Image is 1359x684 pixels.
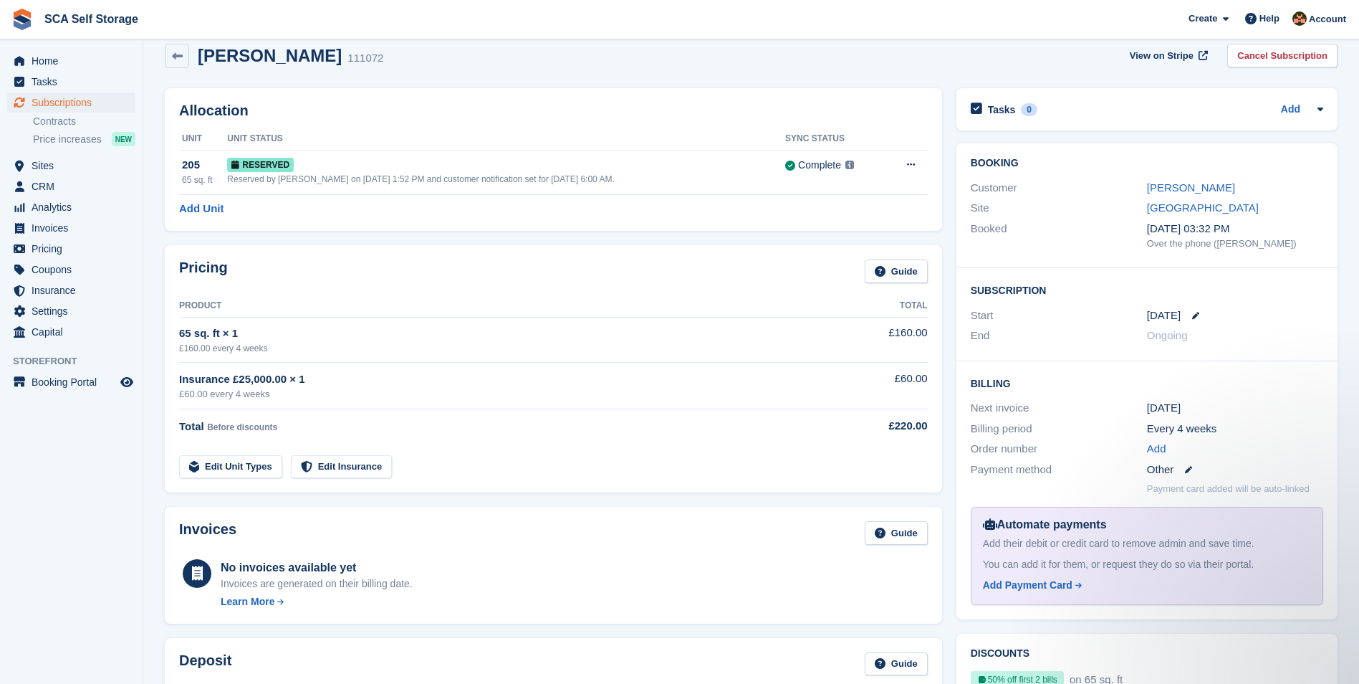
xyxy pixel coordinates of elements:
[812,418,927,434] div: £220.00
[182,157,227,174] div: 205
[227,128,785,151] th: Unit Status
[971,376,1323,390] h2: Billing
[812,317,927,362] td: £160.00
[971,221,1147,251] div: Booked
[971,282,1323,297] h2: Subscription
[179,342,812,355] div: £160.00 every 4 weeks
[785,128,884,151] th: Sync Status
[1227,44,1338,67] a: Cancel Subscription
[1259,11,1279,26] span: Help
[1309,12,1346,27] span: Account
[865,260,928,283] a: Guide
[179,128,227,151] th: Unit
[1281,102,1300,118] a: Add
[7,301,135,321] a: menu
[7,260,135,280] a: menu
[865,652,928,676] a: Guide
[179,521,236,545] h2: Invoices
[7,322,135,342] a: menu
[182,174,227,186] div: 65 sq. ft
[983,516,1311,533] div: Automate payments
[32,51,117,71] span: Home
[207,422,277,432] span: Before discounts
[1124,44,1211,67] a: View on Stripe
[1147,482,1310,496] p: Payment card added will be auto-linked
[845,161,854,169] img: icon-info-grey-7440780725fd019a000dd9b08b2336e03edf1995a4989e88bcd33f0948082b44.svg
[39,7,144,31] a: SCA Self Storage
[221,594,274,609] div: Learn More
[988,103,1016,116] h2: Tasks
[32,280,117,300] span: Insurance
[32,92,117,113] span: Subscriptions
[7,218,135,238] a: menu
[1147,329,1188,341] span: Ongoing
[33,115,135,128] a: Contracts
[971,400,1147,417] div: Next invoice
[7,197,135,217] a: menu
[32,260,117,280] span: Coupons
[1147,441,1166,457] a: Add
[971,308,1147,324] div: Start
[1147,237,1323,251] div: Over the phone ([PERSON_NAME])
[865,521,928,545] a: Guide
[32,322,117,342] span: Capital
[1130,49,1194,63] span: View on Stripe
[971,421,1147,437] div: Billing period
[118,374,135,391] a: Preview store
[179,652,231,676] h2: Deposit
[983,578,1072,593] div: Add Payment Card
[112,132,135,146] div: NEW
[11,9,33,30] img: stora-icon-8386f47178a22dfd0bd8f6a31ec36ba5ce8667c1dd55bd0f319d3a0aa187defe.svg
[179,103,928,119] h2: Allocation
[7,239,135,259] a: menu
[198,46,342,65] h2: [PERSON_NAME]
[179,326,812,342] div: 65 sq. ft × 1
[179,260,228,283] h2: Pricing
[32,156,117,176] span: Sites
[971,328,1147,344] div: End
[1021,103,1037,116] div: 0
[983,536,1311,551] div: Add their debit or credit card to remove admin and save time.
[221,559,413,576] div: No invoices available yet
[1147,221,1323,237] div: [DATE] 03:32 PM
[13,354,143,369] span: Storefront
[32,301,117,321] span: Settings
[971,648,1323,660] h2: Discounts
[221,594,413,609] a: Learn More
[7,72,135,92] a: menu
[179,420,204,432] span: Total
[812,295,927,318] th: Total
[32,372,117,392] span: Booking Portal
[347,50,383,67] div: 111072
[7,51,135,71] a: menu
[7,372,135,392] a: menu
[227,158,294,172] span: Reserved
[33,133,102,146] span: Price increases
[7,176,135,196] a: menu
[7,92,135,113] a: menu
[983,578,1305,593] a: Add Payment Card
[1147,201,1259,214] a: [GEOGRAPHIC_DATA]
[179,455,282,479] a: Edit Unit Types
[971,462,1147,478] div: Payment method
[32,197,117,217] span: Analytics
[1292,11,1307,26] img: Sarah Race
[291,455,393,479] a: Edit Insurance
[179,371,812,388] div: Insurance £25,000.00 × 1
[1147,308,1181,324] time: 2025-10-02 00:00:00 UTC
[227,173,785,186] div: Reserved by [PERSON_NAME] on [DATE] 1:52 PM and customer notification set for [DATE] 6:00 AM.
[221,576,413,592] div: Invoices are generated on their billing date.
[971,441,1147,457] div: Order number
[1147,400,1323,417] div: [DATE]
[7,156,135,176] a: menu
[1147,181,1235,194] a: [PERSON_NAME]
[32,176,117,196] span: CRM
[1188,11,1217,26] span: Create
[179,201,224,217] a: Add Unit
[1147,421,1323,437] div: Every 4 weeks
[32,218,117,238] span: Invoices
[33,131,135,147] a: Price increases NEW
[812,363,927,409] td: £60.00
[971,200,1147,217] div: Site
[32,239,117,259] span: Pricing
